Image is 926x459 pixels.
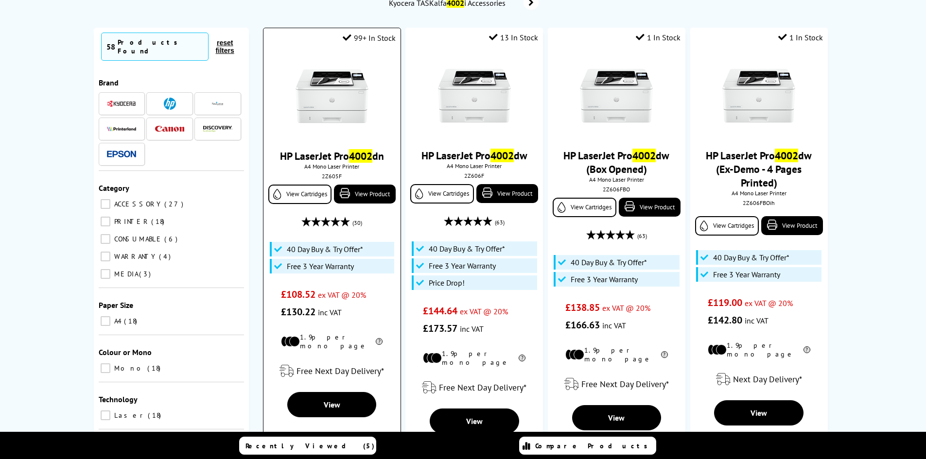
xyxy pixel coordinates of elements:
span: 27 [164,200,186,208]
mark: 4002 [775,149,798,162]
span: inc VAT [460,324,484,334]
span: inc VAT [602,321,626,330]
span: Price Drop! [429,278,465,288]
span: (63) [637,227,647,245]
span: £108.52 [281,288,315,301]
img: Epson [107,151,136,158]
span: 18 [124,317,140,325]
div: Products Found [118,38,203,55]
img: Discovery [203,126,232,132]
span: 40 Day Buy & Try Offer* [571,257,647,267]
span: PRINTER [112,217,150,226]
a: HP LaserJet Pro4002dw (Box Opened) [563,149,669,176]
span: Laser [112,411,147,420]
div: 1 In Stock [636,33,681,42]
span: 4 [159,252,173,261]
span: Next Day Delivery* [733,374,802,385]
span: A4 Mono Laser Printer [695,189,823,197]
img: HP-LaserJetPro-4002dw-Front-Small.jpg [722,59,795,132]
span: 18 [147,364,163,373]
img: Kyocera [107,100,136,107]
span: View [608,413,625,423]
input: Laser 18 [101,410,110,420]
a: View Product [619,198,681,217]
a: HP LaserJet Pro4002dw (Ex-Demo - 4 Pages Printed) [706,149,812,189]
div: 2Z606FBO [555,186,678,193]
a: View Cartridges [268,185,332,204]
span: WARRANTY [112,252,158,261]
span: £144.64 [423,305,457,317]
span: £142.80 [708,314,742,326]
a: View Product [761,216,823,235]
a: View Cartridges [695,216,759,236]
span: 40 Day Buy & Try Offer* [429,244,505,254]
input: CONSUMABLE 6 [101,234,110,244]
span: ex VAT @ 20% [318,290,366,300]
div: modal_delivery [553,371,681,398]
li: 1.9p per mono page [708,341,810,358]
div: modal_delivery [268,357,395,385]
div: 13 In Stock [489,33,538,42]
span: 3 [139,270,153,278]
span: Brand [99,78,119,87]
span: £138.85 [565,301,600,314]
span: A4 [112,317,123,325]
div: modal_delivery [410,374,538,401]
a: View [287,392,376,417]
span: Compare Products [535,442,653,450]
a: View Cartridges [553,198,616,217]
span: (30) [352,214,362,232]
div: 99+ In Stock [343,33,396,43]
span: 40 Day Buy & Try Offer* [287,244,363,254]
span: A4 Mono Laser Printer [268,163,395,170]
span: inc VAT [318,307,342,317]
span: Colour or Mono [99,347,152,357]
div: 2Z605F [271,172,393,180]
span: (63) [495,213,505,232]
a: View [714,400,804,425]
span: Free Next Day Delivery* [439,382,526,393]
mark: 4002 [349,149,372,163]
span: Paper Size [99,300,133,310]
span: £166.63 [565,319,600,331]
span: Free 3 Year Warranty [429,261,496,271]
span: Category [99,183,129,193]
img: HP-LaserJetPro-4002dw-Front-Small.jpg [438,59,511,132]
input: A4 18 [101,316,110,326]
img: Navigator [211,98,224,110]
span: Free 3 Year Warranty [713,270,780,279]
span: inc VAT [745,316,769,325]
img: Canon [155,126,184,132]
span: ex VAT @ 20% [602,303,650,313]
span: Recently Viewed (5) [245,442,375,450]
input: ACCESSORY 27 [101,199,110,209]
img: HP-LaserJetPro-4002dw-Front-Small.jpg [580,59,653,132]
li: 1.9p per mono page [281,333,383,350]
span: ex VAT @ 20% [460,306,508,316]
a: Compare Products [519,437,656,455]
li: 1.9p per mono page [423,349,525,367]
span: 40 Day Buy & Try Offer* [713,253,789,262]
span: 18 [151,217,167,226]
span: ACCESSORY [112,200,163,208]
input: Mono 18 [101,363,110,373]
li: 1.9p per mono page [565,346,668,363]
a: HP LaserJet Pro4002dw [421,149,527,162]
span: A4 Mono Laser Printer [410,162,538,170]
a: View Product [476,184,538,203]
input: MEDIA 3 [101,269,110,279]
span: Free Next Day Delivery* [581,378,669,390]
span: ex VAT @ 20% [745,298,793,308]
img: HP-LaserJetPro-4002dn-Front-Small.jpg [296,60,368,133]
a: View [572,405,662,430]
span: View [466,416,483,426]
mark: 4002 [490,149,514,162]
span: Free 3 Year Warranty [571,274,638,284]
div: 1 In Stock [778,33,823,42]
span: Mono [112,364,146,373]
span: CONSUMABLE [112,235,163,243]
span: £173.57 [423,322,457,335]
a: HP LaserJet Pro4002dn [280,149,384,163]
span: 58 [106,42,115,51]
a: View Product [334,185,395,204]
